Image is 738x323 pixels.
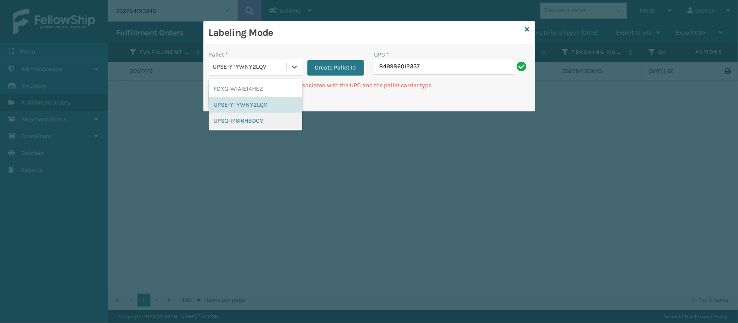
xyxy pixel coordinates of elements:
[209,97,302,113] div: UPSE-YTYWNY2LQV
[209,26,522,39] h3: Labeling Mode
[209,81,530,90] p: Can't find any fulfillment orders associated with the UPC and the pallet carrier type.
[209,81,302,97] div: FDXG-WIAIE14HEZ
[307,60,364,76] button: Create Pallet Id
[374,50,390,59] label: UPC
[209,50,228,59] label: Pallet
[209,113,302,129] div: UPSG-IP6I6HBDCV
[213,63,287,72] div: UPSE-YTYWNY2LQV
